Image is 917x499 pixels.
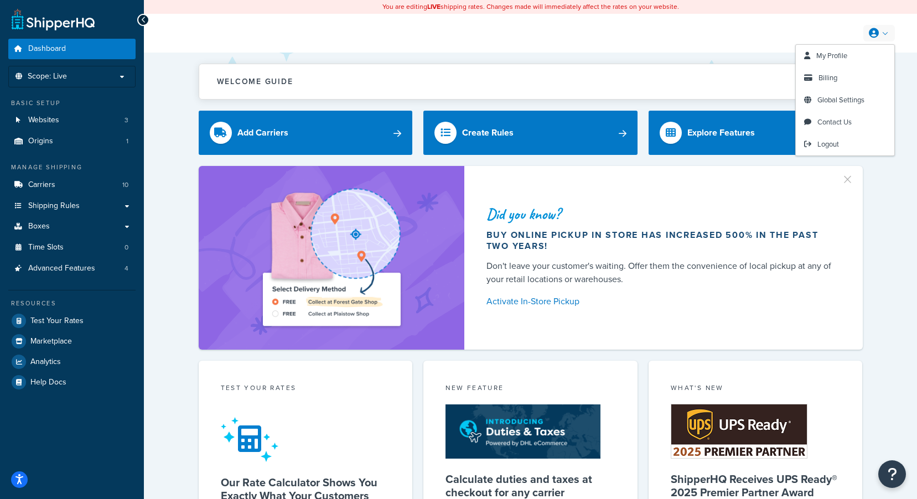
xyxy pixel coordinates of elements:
[199,111,413,155] a: Add Carriers
[8,237,136,258] li: Time Slots
[8,196,136,216] a: Shipping Rules
[816,50,847,61] span: My Profile
[30,378,66,387] span: Help Docs
[8,258,136,279] a: Advanced Features4
[125,264,128,273] span: 4
[199,64,862,99] button: Welcome Guide
[8,98,136,108] div: Basic Setup
[649,111,863,155] a: Explore Features
[8,311,136,331] a: Test Your Rates
[8,258,136,279] li: Advanced Features
[818,72,837,83] span: Billing
[427,2,441,12] b: LIVE
[30,337,72,346] span: Marketplace
[796,111,894,133] a: Contact Us
[30,316,84,326] span: Test Your Rates
[122,180,128,190] span: 10
[486,230,836,252] div: Buy online pickup in store has increased 500% in the past two years!
[817,95,864,105] span: Global Settings
[28,180,55,190] span: Carriers
[796,89,894,111] a: Global Settings
[445,472,615,499] h5: Calculate duties and taxes at checkout for any carrier
[8,163,136,172] div: Manage Shipping
[28,201,80,211] span: Shipping Rules
[8,299,136,308] div: Resources
[28,116,59,125] span: Websites
[231,183,432,333] img: ad-shirt-map-b0359fc47e01cab431d101c4b569394f6a03f54285957d908178d52f29eb9668.png
[8,216,136,237] a: Boxes
[28,44,66,54] span: Dashboard
[878,460,906,488] button: Open Resource Center
[8,352,136,372] a: Analytics
[8,372,136,392] a: Help Docs
[30,357,61,367] span: Analytics
[221,383,391,396] div: Test your rates
[817,117,852,127] span: Contact Us
[8,331,136,351] a: Marketplace
[28,222,50,231] span: Boxes
[486,206,836,222] div: Did you know?
[28,137,53,146] span: Origins
[445,383,615,396] div: New Feature
[28,264,95,273] span: Advanced Features
[125,116,128,125] span: 3
[671,472,841,499] h5: ShipperHQ Receives UPS Ready® 2025 Premier Partner Award
[8,110,136,131] a: Websites3
[423,111,638,155] a: Create Rules
[8,237,136,258] a: Time Slots0
[8,110,136,131] li: Websites
[486,294,836,309] a: Activate In-Store Pickup
[796,133,894,155] a: Logout
[8,39,136,59] a: Dashboard
[125,243,128,252] span: 0
[462,125,514,141] div: Create Rules
[28,243,64,252] span: Time Slots
[796,45,894,67] a: My Profile
[8,175,136,195] li: Carriers
[486,259,836,286] div: Don't leave your customer's waiting. Offer them the convenience of local pickup at any of your re...
[28,72,67,81] span: Scope: Live
[8,131,136,152] a: Origins1
[237,125,288,141] div: Add Carriers
[671,383,841,396] div: What's New
[126,137,128,146] span: 1
[8,131,136,152] li: Origins
[687,125,755,141] div: Explore Features
[817,139,839,149] span: Logout
[217,77,293,86] h2: Welcome Guide
[796,67,894,89] a: Billing
[8,175,136,195] a: Carriers10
